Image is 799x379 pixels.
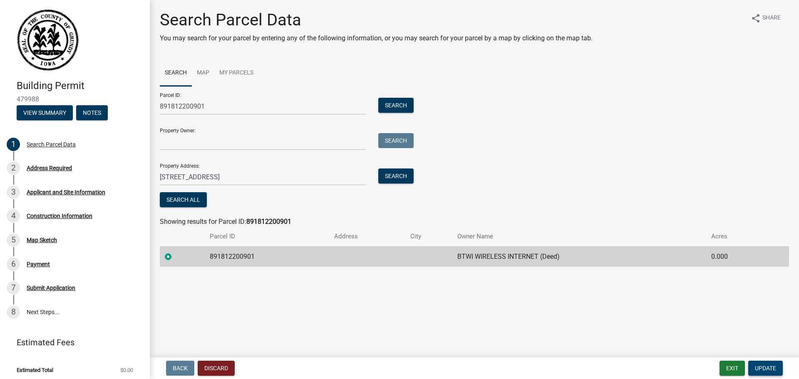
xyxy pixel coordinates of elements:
wm-modal-confirm: Summary [17,110,73,116]
div: 8 [7,305,20,319]
button: Discard [198,361,235,376]
span: Back [173,365,188,372]
span: $0.00 [120,367,133,373]
div: 3 [7,186,20,199]
th: Owner Name [452,227,706,246]
p: You may search for your parcel by entering any of the following information, or you may search fo... [160,33,593,43]
div: Search Parcel Data [27,141,76,147]
div: 4 [7,209,20,223]
span: Update [755,365,776,372]
div: Construction Information [27,213,92,219]
a: Estimated Fees [7,334,136,351]
div: Applicant and Site Information [27,189,105,195]
h1: Search Parcel Data [160,10,593,30]
span: Estimated Total [17,367,53,373]
span: Share [762,13,781,23]
div: 6 [7,258,20,271]
strong: 891812200901 [246,218,291,225]
i: share [751,13,761,23]
a: My Parcels [214,60,258,87]
button: Back [166,361,194,376]
th: Address [329,227,405,246]
button: Search [378,168,414,183]
button: Search [378,98,414,113]
td: 891812200901 [205,246,329,267]
div: Submit Application [27,285,75,291]
td: BTWI WIRELESS INTERNET (Deed) [452,246,706,267]
td: 0.000 [706,246,767,267]
th: Parcel ID [205,227,329,246]
button: Notes [76,105,108,120]
div: Map Sketch [27,237,57,243]
a: Map [192,60,214,87]
h4: Building Permit [17,80,143,92]
button: Search [378,133,414,148]
div: Address Required [27,165,72,171]
div: 2 [7,161,20,175]
th: Acres [706,227,767,246]
span: 479988 [17,95,133,103]
div: Payment [27,261,50,267]
img: Grundy County, Iowa [17,9,79,71]
button: Exit [720,361,745,376]
div: Showing results for Parcel ID: [160,217,789,227]
div: 1 [7,138,20,151]
button: Search All [160,192,207,207]
th: City [405,227,452,246]
div: 7 [7,281,20,295]
button: View Summary [17,105,73,120]
div: 5 [7,233,20,247]
a: Search [160,60,192,87]
wm-modal-confirm: Notes [76,110,108,116]
button: Update [748,361,783,376]
button: shareShare [744,10,787,26]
